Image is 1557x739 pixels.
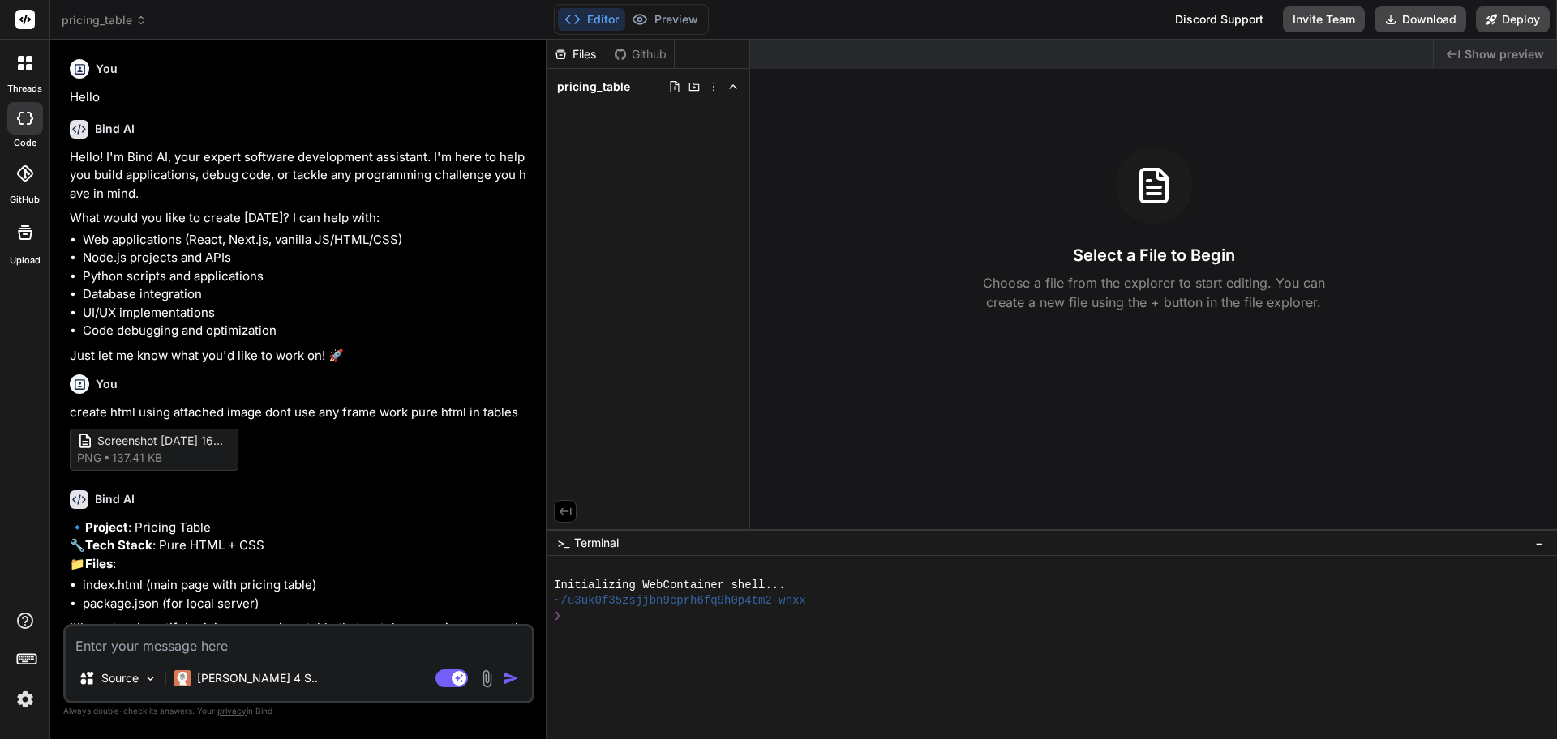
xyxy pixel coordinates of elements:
[217,706,247,716] span: privacy
[83,267,531,286] li: Python scripts and applications
[558,8,625,31] button: Editor
[83,304,531,323] li: UI/UX implementations
[1165,6,1273,32] div: Discord Support
[83,322,531,340] li: Code debugging and optimization
[7,82,42,96] label: threads
[14,136,36,150] label: code
[96,61,118,77] h6: You
[70,347,531,365] p: Just let me know what you'd like to work on! 🚀
[1476,6,1550,32] button: Deploy
[70,209,531,228] p: What would you like to create [DATE]? I can help with:
[83,285,531,304] li: Database integration
[1375,6,1466,32] button: Download
[70,148,531,203] p: Hello! I'm Bind AI, your expert software development assistant. I'm here to help you build applic...
[144,672,157,686] img: Pick Models
[85,537,152,553] strong: Tech Stack
[478,669,496,688] img: attachment
[11,686,39,713] img: settings
[85,519,128,535] strong: Project
[554,609,562,624] span: ❯
[70,619,531,674] p: I'll create a beautiful pricing comparison table that matches your image exactly, using pure HTML...
[85,556,113,571] strong: Files
[112,450,162,466] span: 137.41 KB
[972,273,1336,312] p: Choose a file from the explorer to start editing. You can create a new file using the + button in...
[77,450,101,466] span: png
[95,491,135,507] h6: Bind AI
[70,519,531,574] p: 🔹 : Pricing Table 🔧 : Pure HTML + CSS 📁 :
[1073,244,1235,267] h3: Select a File to Begin
[70,88,531,107] p: Hello
[557,535,569,551] span: >_
[554,593,806,609] span: ~/u3uk0f35zsjjbn9cprh6fq9h0p4tm2-wnxx
[625,8,705,31] button: Preview
[83,576,531,595] li: index.html (main page with pricing table)
[70,404,531,422] p: create html using attached image dont use any frame work pure html in tables
[503,670,519,686] img: icon
[97,433,227,450] span: Screenshot [DATE] 161622
[96,376,118,392] h6: You
[197,670,318,686] p: [PERSON_NAME] 4 S..
[10,193,40,207] label: GitHub
[83,249,531,267] li: Node.js projects and APIs
[557,79,630,95] span: pricing_table
[83,595,531,613] li: package.json (for local server)
[1532,530,1547,556] button: −
[574,535,619,551] span: Terminal
[547,46,607,62] div: Files
[1535,535,1544,551] span: −
[95,121,135,137] h6: Bind AI
[1283,6,1365,32] button: Invite Team
[63,703,534,719] p: Always double-check its answers. Your in Bind
[554,578,786,593] span: Initializing WebContainer shell...
[62,12,147,28] span: pricing_table
[174,670,191,686] img: Claude 4 Sonnet
[1465,46,1544,62] span: Show preview
[607,46,674,62] div: Github
[83,231,531,250] li: Web applications (React, Next.js, vanilla JS/HTML/CSS)
[10,254,41,267] label: Upload
[101,670,139,686] p: Source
